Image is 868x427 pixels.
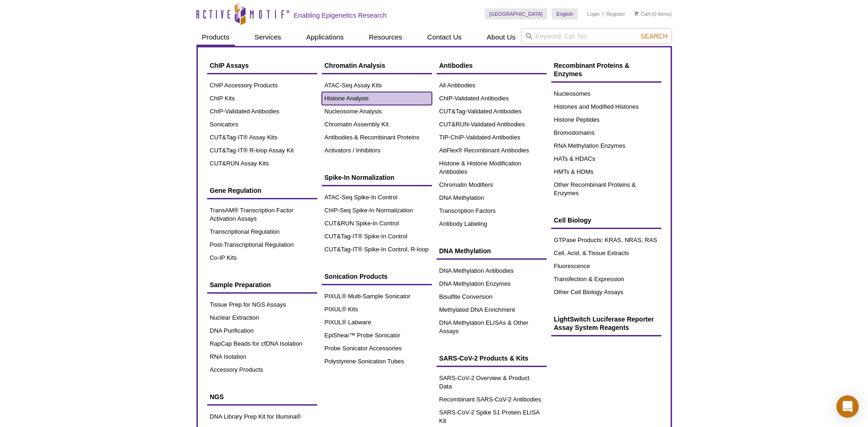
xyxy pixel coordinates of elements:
span: Recombinant Proteins & Enzymes [554,62,630,78]
button: Search [638,32,670,40]
a: CUT&Tag-IT® Spike-In Control [322,230,432,243]
li: (0 items) [634,8,672,20]
a: [GEOGRAPHIC_DATA] [485,8,548,20]
a: English [552,8,578,20]
a: Recombinant Proteins & Enzymes [551,57,661,83]
a: ChIP Assays [207,57,317,74]
a: Chromatin Assembly Kit [322,118,432,131]
a: SARS-CoV-2 Products & Kits [437,349,547,367]
a: Gene Regulation [207,182,317,199]
a: HATs & HDACs [551,152,661,165]
a: LightSwitch Luciferase Reporter Assay System Reagents [551,310,661,336]
span: DNA Methylation [439,247,491,255]
a: Bisulfite Conversion [437,290,547,303]
a: Antibody Labeling [437,217,547,230]
a: Fluorescence [551,260,661,273]
a: Cell, Acid, & Tissue Extracts [551,247,661,260]
a: RNA Isolation [207,350,317,363]
a: Products [196,28,235,46]
a: Other Recombinant Proteins & Enzymes [551,178,661,200]
a: CUT&RUN-Validated Antibodies [437,118,547,131]
a: CUT&Tag-Validated Antibodies [437,105,547,118]
a: Polystyrene Sonication Tubes [322,355,432,368]
a: TIP-ChIP-Validated Antibodies [437,131,547,144]
a: Histone Peptides [551,113,661,126]
a: Register [606,11,625,17]
a: DNA Methylation Antibodies [437,264,547,277]
a: CUT&RUN Spike-In Control [322,217,432,230]
a: Transcription Factors [437,204,547,217]
span: NGS [210,393,224,401]
a: Applications [300,28,349,46]
span: LightSwitch Luciferase Reporter Assay System Reagents [554,315,654,331]
a: CUT&Tag-IT® R-loop Assay Kit [207,144,317,157]
a: Nucleosome Analysis [322,105,432,118]
a: Cart [634,11,651,17]
a: Antibodies & Recombinant Proteins [322,131,432,144]
a: Cell Biology [551,211,661,229]
a: Contact Us [422,28,467,46]
a: Histones and Modified Histones [551,100,661,113]
a: Chromatin Modifiers [437,178,547,191]
a: Co-IP Kits [207,251,317,264]
a: AbFlex® Recombinant Antibodies [437,144,547,157]
a: ChIP-Validated Antibodies [437,92,547,105]
a: ChIP-Validated Antibodies [207,105,317,118]
a: DNA Methylation ELISAs & Other Assays [437,316,547,338]
span: ChIP Assays [210,62,249,69]
span: Sonication Products [325,273,388,280]
a: ChIP Accessory Products [207,79,317,92]
a: CUT&Tag-IT® Spike-In Control, R-loop [322,243,432,256]
div: Open Intercom Messenger [836,395,859,418]
a: HMTs & HDMs [551,165,661,178]
a: Post-Transcriptional Regulation [207,238,317,251]
a: DNA Methylation Enzymes [437,277,547,290]
a: NGS [207,388,317,406]
a: Other Cell Biology Assays [551,286,661,299]
span: Search [640,33,667,40]
a: ChIP-Seq Spike-In Normalization [322,204,432,217]
a: ChIP Kits [207,92,317,105]
a: RapCap Beads for cfDNA Isolation [207,337,317,350]
a: TransAM® Transcription Factor Activation Assays [207,204,317,225]
a: PIXUL® Labware [322,316,432,329]
a: About Us [481,28,521,46]
a: ATAC-Seq Spike-In Control [322,191,432,204]
span: Spike-In Normalization [325,174,395,181]
span: SARS-CoV-2 Products & Kits [439,355,529,362]
a: Nuclear Extraction [207,311,317,324]
a: GTPase Products: KRAS, NRAS, RAS [551,234,661,247]
a: DNA Methylation [437,242,547,260]
a: All Antibodies [437,79,547,92]
a: DNA Purification [207,324,317,337]
a: Spike-In Normalization [322,169,432,186]
a: PIXUL® Multi-Sample Sonicator [322,290,432,303]
a: Histone & Histone Modification Antibodies [437,157,547,178]
a: Activators / Inhibitors [322,144,432,157]
a: Bromodomains [551,126,661,139]
a: SARS-CoV-2 Overview & Product Data [437,372,547,393]
a: Methylated DNA Enrichment [437,303,547,316]
a: Services [249,28,287,46]
a: Sonicators [207,118,317,131]
a: Accessory Products [207,363,317,376]
a: ATAC-Seq Assay Kits [322,79,432,92]
a: Login [587,11,600,17]
span: Antibodies [439,62,473,69]
a: Transcriptional Regulation [207,225,317,238]
a: Sample Preparation [207,276,317,294]
a: Tissue Prep for NGS Assays [207,298,317,311]
span: Sample Preparation [210,281,271,289]
span: Cell Biology [554,217,592,224]
a: RNA Methylation Enzymes [551,139,661,152]
h2: Enabling Epigenetics Research [294,11,387,20]
li: | [602,8,604,20]
a: Chromatin Analysis [322,57,432,74]
a: DNA Library Prep Kit for Illumina® [207,410,317,423]
span: Gene Regulation [210,187,261,194]
a: Recombinant SARS-CoV-2 Antibodies [437,393,547,406]
a: PIXUL® Kits [322,303,432,316]
a: Antibodies [437,57,547,74]
a: Histone Analysis [322,92,432,105]
span: Chromatin Analysis [325,62,385,69]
